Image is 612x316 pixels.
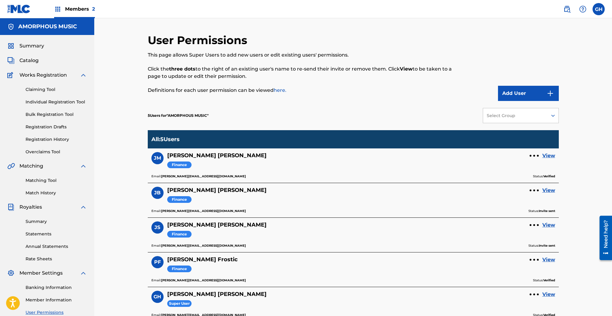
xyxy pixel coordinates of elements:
[593,3,605,15] div: User Menu
[7,269,15,277] img: Member Settings
[561,3,573,15] a: Public Search
[498,86,559,101] button: Add User
[7,23,15,30] img: Accounts
[161,209,246,213] b: [PERSON_NAME][EMAIL_ADDRESS][DOMAIN_NAME]
[148,65,464,80] p: Click the to the right of an existing user's name to re-send their invite or remove them. Click t...
[167,291,267,298] h5: Gunnar Hissam
[543,174,555,178] b: Verified
[26,190,87,196] a: Match History
[7,42,15,50] img: Summary
[528,208,555,214] p: Status:
[80,162,87,170] img: expand
[92,6,95,12] span: 2
[154,189,161,196] span: JB
[65,5,95,12] span: Members
[19,269,63,277] span: Member Settings
[154,224,160,231] span: JS
[542,187,555,194] a: View
[148,113,167,118] span: 5 Users for
[54,5,61,13] img: Top Rightsholders
[542,256,555,263] a: View
[167,113,209,118] span: AMORPHOUS MUSIC
[151,243,246,248] p: Email:
[7,203,15,211] img: Royalties
[7,57,39,64] a: CatalogCatalog
[533,174,555,179] p: Status:
[26,124,87,130] a: Registration Drafts
[26,111,87,118] a: Bulk Registration Tool
[26,231,87,237] a: Statements
[26,256,87,262] a: Rate Sheets
[154,155,161,162] span: JM
[7,42,44,50] a: SummarySummary
[19,203,42,211] span: Royalties
[148,87,464,94] p: Definitions for each user permission can be viewed
[167,256,238,263] h5: Peter Frostic
[19,71,67,79] span: Works Registration
[26,309,87,316] a: User Permissions
[151,208,246,214] p: Email:
[542,152,555,159] a: View
[26,297,87,303] a: Member Information
[7,71,15,79] img: Works Registration
[26,136,87,143] a: Registration History
[167,300,192,307] span: Super User
[167,221,267,228] h5: Janis Shen
[18,23,77,30] h5: AMORPHOUS MUSIC
[539,209,555,213] b: Invite sent
[167,161,192,168] span: Finance
[154,259,161,266] span: PF
[167,196,192,203] span: Finance
[563,5,571,13] img: search
[148,51,464,59] p: This page allows Super Users to add new users or edit existing users' permissions.
[7,5,31,13] img: MLC Logo
[542,221,555,229] a: View
[151,278,246,283] p: Email:
[400,66,413,72] strong: View
[19,162,43,170] span: Matching
[80,269,87,277] img: expand
[167,187,267,194] h5: Jeff Bowers
[151,136,180,143] p: All : 5 Users
[595,214,612,262] iframe: Resource Center
[167,231,192,238] span: Finance
[543,278,555,282] b: Verified
[26,86,87,93] a: Claiming Tool
[167,266,192,273] span: Finance
[161,278,246,282] b: [PERSON_NAME][EMAIL_ADDRESS][DOMAIN_NAME]
[80,203,87,211] img: expand
[26,149,87,155] a: Overclaims Tool
[161,244,246,248] b: [PERSON_NAME][EMAIL_ADDRESS][DOMAIN_NAME]
[533,278,555,283] p: Status:
[579,5,586,13] img: help
[487,113,543,119] div: Select Group
[539,244,555,248] b: Invite sent
[26,218,87,225] a: Summary
[26,284,87,291] a: Banking Information
[26,243,87,250] a: Annual Statements
[274,87,286,93] a: here.
[169,66,195,72] strong: three dots
[80,71,87,79] img: expand
[7,57,15,64] img: Catalog
[542,291,555,298] a: View
[161,174,246,178] b: [PERSON_NAME][EMAIL_ADDRESS][DOMAIN_NAME]
[148,33,250,47] h2: User Permissions
[577,3,589,15] div: Help
[26,177,87,184] a: Matching Tool
[528,243,555,248] p: Status:
[7,162,15,170] img: Matching
[26,99,87,105] a: Individual Registration Tool
[151,174,246,179] p: Email:
[19,42,44,50] span: Summary
[167,152,267,159] h5: Jesse Martinez
[154,293,161,300] span: GH
[19,57,39,64] span: Catalog
[547,90,554,97] img: 9d2ae6d4665cec9f34b9.svg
